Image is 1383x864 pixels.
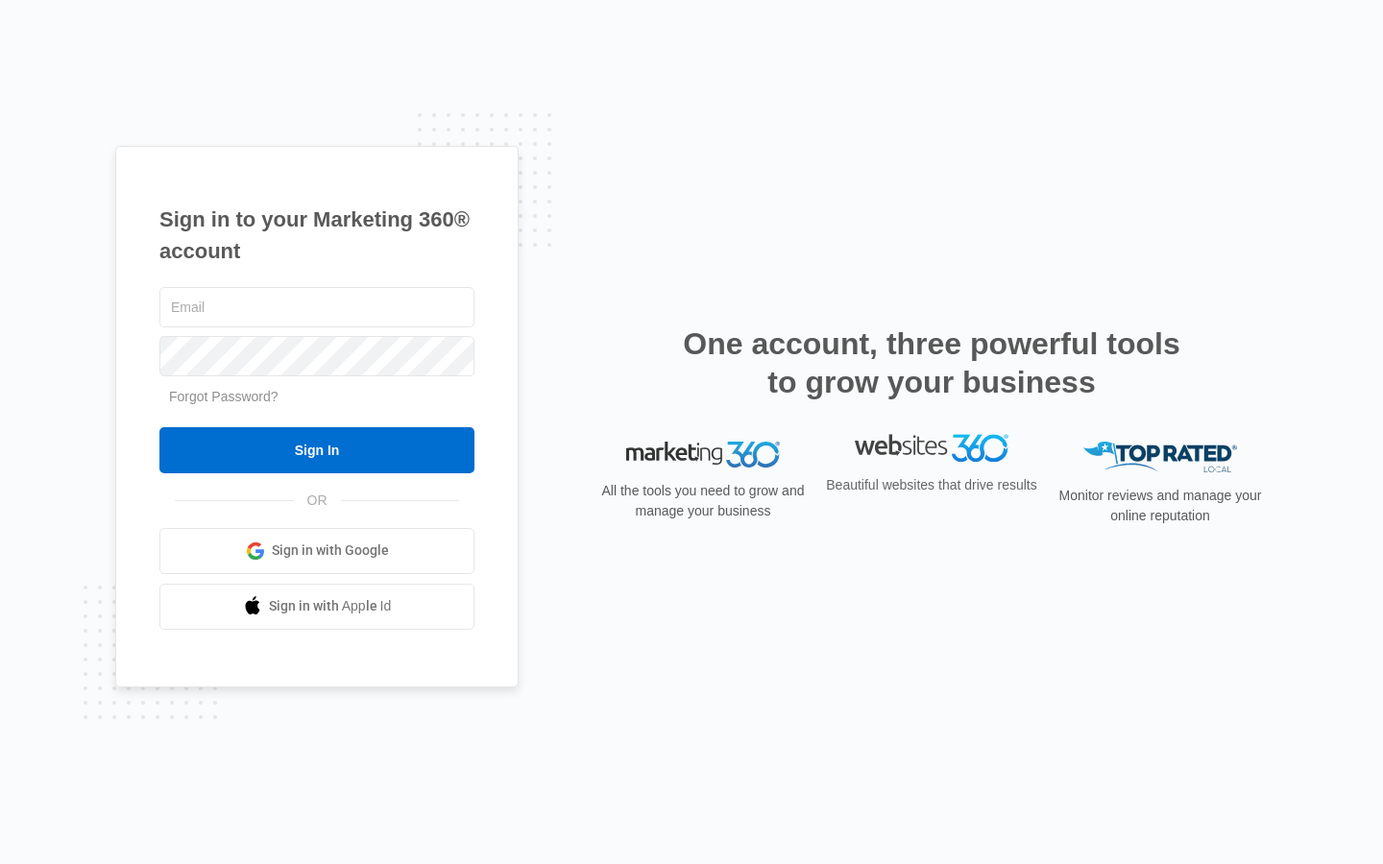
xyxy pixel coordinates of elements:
[269,596,392,616] span: Sign in with Apple Id
[626,442,780,468] img: Marketing 360
[159,528,474,574] a: Sign in with Google
[272,540,389,561] span: Sign in with Google
[1083,442,1237,473] img: Top Rated Local
[294,491,341,511] span: OR
[159,204,474,267] h1: Sign in to your Marketing 360® account
[824,483,1039,503] p: Beautiful websites that drive results
[159,584,474,630] a: Sign in with Apple Id
[677,324,1186,401] h2: One account, three powerful tools to grow your business
[159,287,474,327] input: Email
[169,389,279,404] a: Forgot Password?
[595,481,811,521] p: All the tools you need to grow and manage your business
[1053,486,1268,526] p: Monitor reviews and manage your online reputation
[855,442,1008,469] img: Websites 360
[159,427,474,473] input: Sign In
